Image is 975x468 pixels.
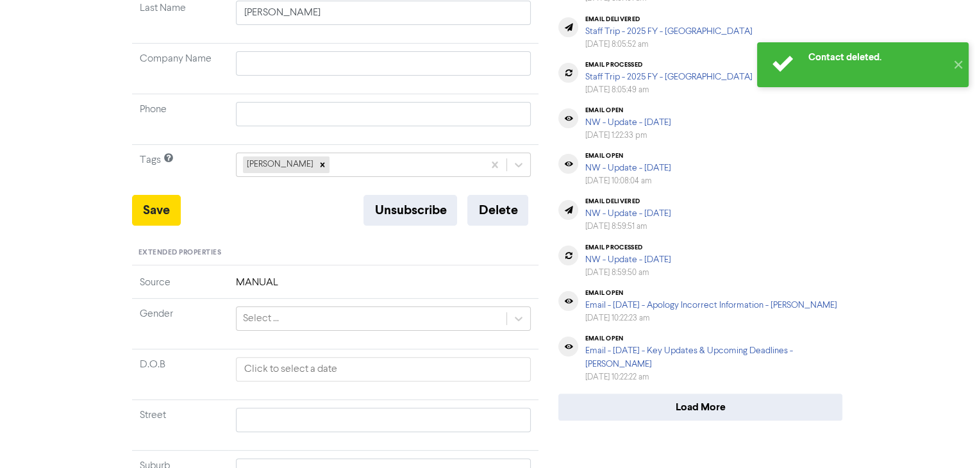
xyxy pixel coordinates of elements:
[132,94,228,145] td: Phone
[132,44,228,94] td: Company Name
[585,15,752,23] div: email delivered
[585,106,671,114] div: email open
[585,130,671,142] div: [DATE] 1:22:33 pm
[585,84,752,96] div: [DATE] 8:05:49 am
[132,298,228,349] td: Gender
[585,197,671,205] div: email delivered
[911,406,975,468] iframe: Chat Widget
[585,38,752,51] div: [DATE] 8:05:52 am
[243,156,315,173] div: [PERSON_NAME]
[808,51,946,64] div: Contact deleted.
[585,72,752,81] a: Staff Trip - 2025 FY - [GEOGRAPHIC_DATA]
[132,399,228,450] td: Street
[585,152,671,160] div: email open
[132,241,539,265] div: Extended Properties
[585,301,837,310] a: Email - [DATE] - Apology Incorrect Information - [PERSON_NAME]
[585,346,792,369] a: Email - [DATE] - Key Updates & Upcoming Deadlines - [PERSON_NAME]
[585,163,671,172] a: NW - Update - [DATE]
[585,312,837,324] div: [DATE] 10:22:23 am
[132,349,228,399] td: D.O.B
[132,195,181,226] button: Save
[585,244,671,251] div: email processed
[585,118,671,127] a: NW - Update - [DATE]
[228,275,539,299] td: MANUAL
[585,267,671,279] div: [DATE] 8:59:50 am
[132,275,228,299] td: Source
[558,394,842,421] button: Load More
[236,357,531,381] input: Click to select a date
[585,371,842,383] div: [DATE] 10:22:22 am
[585,335,842,342] div: email open
[243,311,279,326] div: Select ...
[585,221,671,233] div: [DATE] 8:59:51 am
[585,27,752,36] a: Staff Trip - 2025 FY - [GEOGRAPHIC_DATA]
[467,195,528,226] button: Delete
[585,175,671,187] div: [DATE] 10:08:04 am
[585,255,671,264] a: NW - Update - [DATE]
[585,61,752,69] div: email processed
[132,145,228,196] td: Tags
[585,289,837,297] div: email open
[363,195,457,226] button: Unsubscribe
[585,209,671,218] a: NW - Update - [DATE]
